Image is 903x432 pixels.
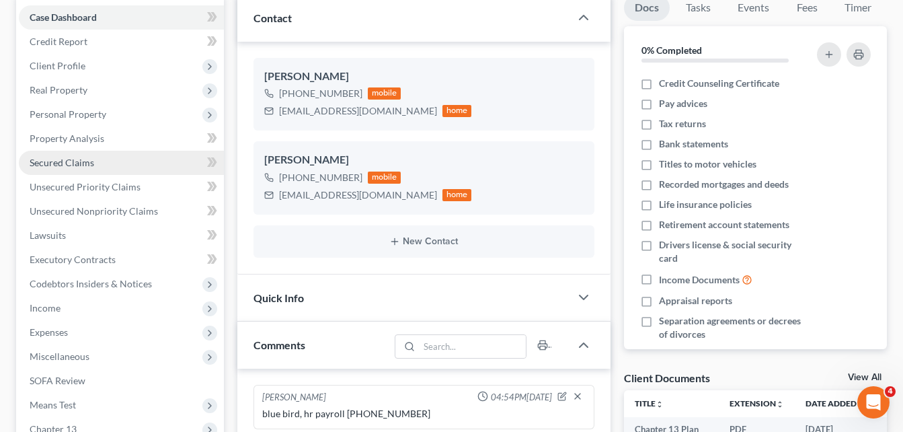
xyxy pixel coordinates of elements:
span: Appraisal reports [659,294,732,308]
span: Codebtors Insiders & Notices [30,278,152,289]
button: New Contact [264,236,584,247]
span: 4 [885,386,896,397]
span: Income [30,302,61,314]
div: [PERSON_NAME] [262,391,326,404]
a: Unsecured Priority Claims [19,175,224,199]
span: Credit Counseling Certificate [659,77,779,90]
a: Credit Report [19,30,224,54]
a: Executory Contracts [19,248,224,272]
div: [EMAIL_ADDRESS][DOMAIN_NAME] [279,104,437,118]
div: home [442,105,472,117]
span: Case Dashboard [30,11,97,23]
a: Extensionunfold_more [730,398,784,408]
a: Secured Claims [19,151,224,175]
iframe: Intercom live chat [857,386,890,419]
div: [PERSON_NAME] [264,152,584,168]
span: Real Property [30,84,87,96]
span: 04:54PM[DATE] [491,391,552,404]
span: Titles to motor vehicles [659,157,756,171]
div: home [442,189,472,201]
span: Secured Claims [30,157,94,168]
span: SOFA Review [30,375,85,386]
a: View All [848,373,881,382]
span: Quick Info [253,291,304,304]
div: mobile [368,87,401,100]
input: Search... [420,335,526,358]
div: [PHONE_NUMBER] [279,171,362,184]
span: Comments [253,338,305,351]
span: Credit Report [30,36,87,47]
span: Means Test [30,399,76,410]
span: Miscellaneous [30,351,89,362]
a: Date Added expand_more [806,398,866,408]
i: unfold_more [656,400,664,408]
a: SOFA Review [19,369,224,393]
a: Unsecured Nonpriority Claims [19,199,224,223]
span: Pay advices [659,97,707,110]
span: Personal Property [30,108,106,120]
div: [EMAIL_ADDRESS][DOMAIN_NAME] [279,188,437,202]
a: Titleunfold_more [635,398,664,408]
span: Tax returns [659,117,706,131]
span: Unsecured Nonpriority Claims [30,205,158,217]
span: Drivers license & social security card [659,238,810,265]
div: Client Documents [624,371,710,385]
div: [PERSON_NAME] [264,69,584,85]
div: mobile [368,172,401,184]
span: Income Documents [659,273,740,287]
span: Property Analysis [30,133,104,144]
span: Life insurance policies [659,198,752,211]
span: Unsecured Priority Claims [30,181,141,192]
span: Expenses [30,326,68,338]
i: unfold_more [776,400,784,408]
span: Executory Contracts [30,254,116,265]
span: Retirement account statements [659,218,789,231]
span: Contact [253,11,292,24]
div: [PHONE_NUMBER] [279,87,362,100]
span: Bank statements [659,137,728,151]
span: Recorded mortgages and deeds [659,178,789,191]
a: Lawsuits [19,223,224,248]
span: Client Profile [30,60,85,71]
strong: 0% Completed [641,44,702,56]
a: Case Dashboard [19,5,224,30]
span: Lawsuits [30,229,66,241]
div: blue bird, hr payroll [PHONE_NUMBER] [262,407,586,421]
a: Property Analysis [19,127,224,151]
span: Separation agreements or decrees of divorces [659,314,810,341]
